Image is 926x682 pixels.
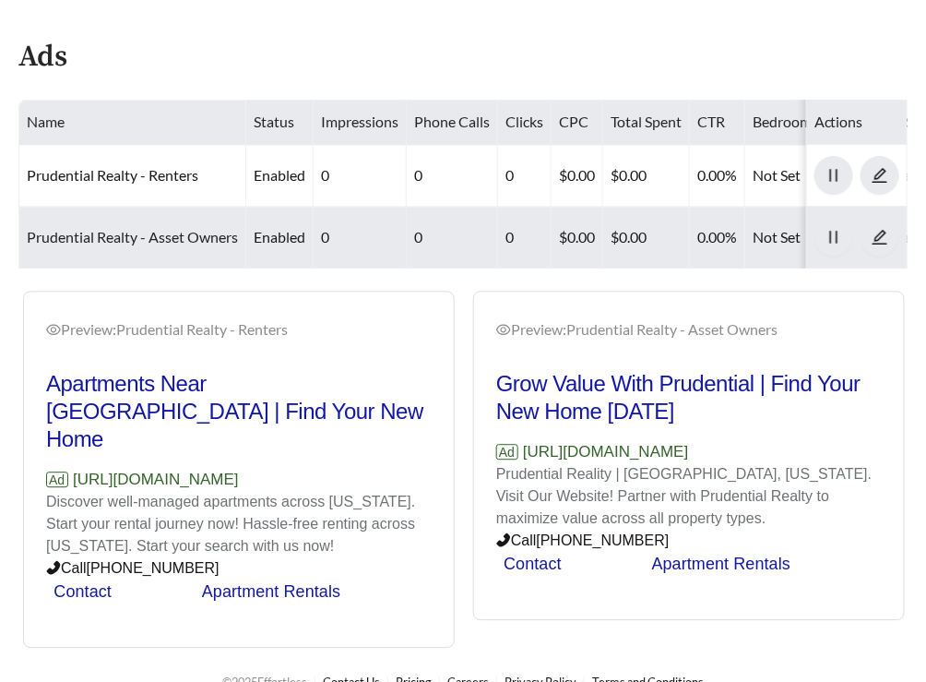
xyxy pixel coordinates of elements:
a: edit [861,229,899,246]
td: $0.00 [552,146,603,208]
span: Ad [496,445,518,461]
th: Clicks [498,101,552,146]
a: Prudential Realty - Asset Owners [27,229,238,246]
a: Prudential Realty - Renters [27,167,198,185]
th: Total Spent [603,101,690,146]
span: pause [815,230,852,246]
th: Name [19,101,246,146]
span: enabled [254,229,305,246]
td: $0.00 [603,146,690,208]
span: enabled [254,167,305,185]
td: 0 [314,146,407,208]
span: edit [861,230,898,246]
th: Actions [807,101,908,146]
a: edit [861,167,899,185]
h4: Ads [18,42,67,75]
td: Not Set [745,208,863,269]
p: Prudential Reality | [GEOGRAPHIC_DATA], [US_STATE]. Visit Our Website! Partner with Prudential Re... [496,464,882,531]
td: 0 [407,208,498,269]
p: [URL][DOMAIN_NAME] [496,441,882,465]
a: Apartment Rentals [652,556,790,574]
td: 0 [498,146,552,208]
th: Status [246,101,314,146]
td: $0.00 [552,208,603,269]
td: 0.00% [690,208,745,269]
td: $0.00 [603,208,690,269]
td: 0.00% [690,146,745,208]
th: Phone Calls [407,101,498,146]
button: pause [814,157,853,196]
h2: Grow Value With Prudential | Find Your New Home [DATE] [496,371,882,426]
span: pause [815,168,852,185]
button: edit [861,157,899,196]
span: CTR [697,114,725,131]
th: Bedroom Count [745,101,863,146]
a: Contact [504,556,562,574]
td: 0 [314,208,407,269]
span: CPC [559,114,588,131]
span: edit [861,168,898,185]
div: Preview: Prudential Realty - Asset Owners [496,319,882,341]
p: Call [PHONE_NUMBER] [496,531,882,553]
th: Impressions [314,101,407,146]
span: eye [496,323,511,338]
button: edit [861,219,899,257]
button: pause [814,219,853,257]
td: 0 [498,208,552,269]
td: 0 [407,146,498,208]
span: phone [496,533,511,548]
td: Not Set [745,146,863,208]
